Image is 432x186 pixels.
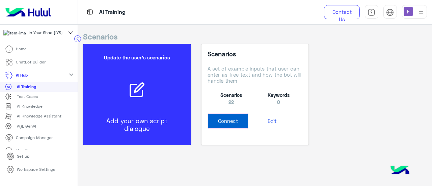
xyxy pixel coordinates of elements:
[3,5,54,19] img: Logo
[16,46,27,52] p: Home
[83,32,427,41] h4: Scenarios
[404,7,413,16] img: userImage
[86,8,94,16] img: tab
[16,59,46,65] p: ChatBot Builder
[255,91,302,99] div: Keywords
[208,91,255,99] div: Scenarios
[208,50,302,58] h5: Scenarios
[255,99,302,106] div: 0
[208,99,255,106] div: 22
[16,72,28,78] p: AI Hub
[388,159,412,183] img: hulul-logo.png
[208,113,248,129] button: Connect
[17,113,61,119] p: AI Knowledge Assistant
[1,163,60,176] a: Workspace Settings
[100,54,174,61] h5: Update the user’s scenarios
[17,103,43,109] p: AI Knowledge
[386,8,394,16] img: tab
[17,153,29,159] p: Set up
[1,150,35,163] a: Set up
[29,30,63,36] span: In Your Shoe (IYS)
[17,123,36,129] p: AQL GenAI
[16,135,53,141] p: Campaign Manager
[324,5,359,19] a: Contact Us
[100,117,174,132] p: Add your own script dialogue
[16,148,34,154] p: Live Chat
[417,8,425,17] img: profile
[368,8,375,16] img: tab
[248,113,296,129] button: Edit
[67,71,75,79] mat-icon: expand_more
[208,65,302,84] h6: A set of example inputs that user can enter as free text and how the bot will handle them
[17,94,38,100] p: Test Cases
[3,30,26,36] img: 923305001092802
[17,166,55,172] p: Workspace Settings
[17,84,36,90] p: AI Training
[365,5,378,19] a: tab
[99,8,126,17] p: AI Training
